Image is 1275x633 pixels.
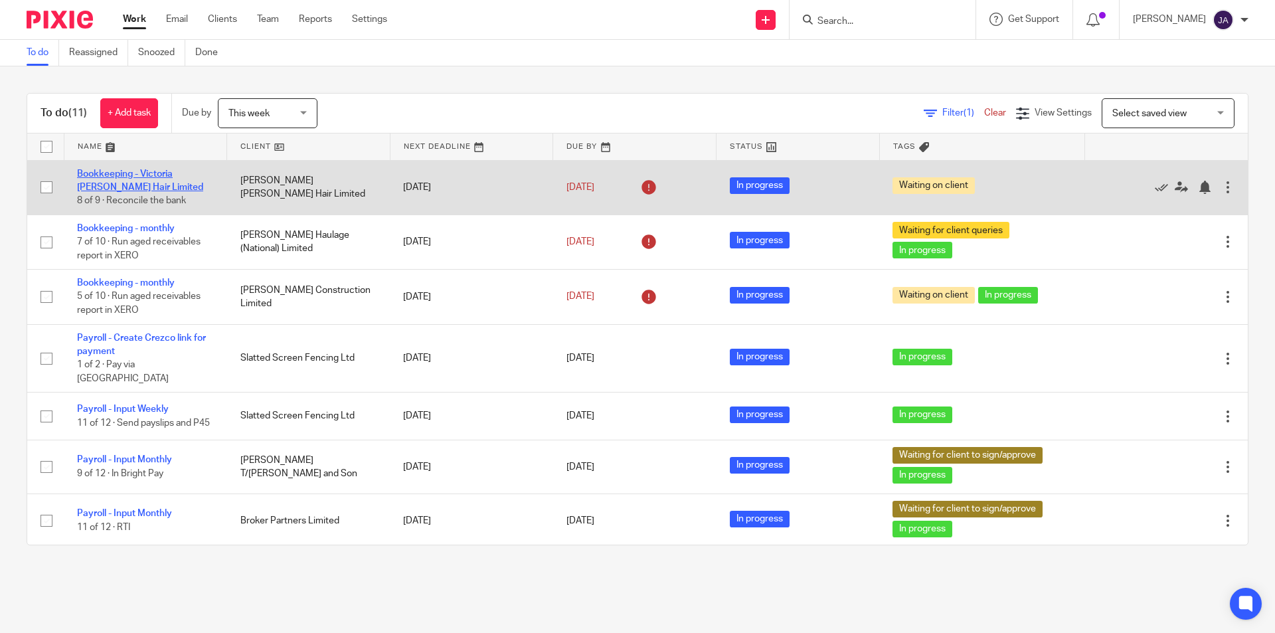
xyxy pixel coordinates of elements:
[299,13,332,26] a: Reports
[227,160,390,215] td: [PERSON_NAME] [PERSON_NAME] Hair Limited
[566,516,594,525] span: [DATE]
[566,292,594,302] span: [DATE]
[77,278,175,288] a: Bookkeeping - monthly
[892,242,952,258] span: In progress
[1008,15,1059,24] span: Get Support
[69,40,128,66] a: Reassigned
[893,143,916,150] span: Tags
[730,349,790,365] span: In progress
[730,177,790,194] span: In progress
[68,108,87,118] span: (11)
[892,447,1043,464] span: Waiting for client to sign/approve
[892,467,952,484] span: In progress
[892,407,952,423] span: In progress
[1035,108,1092,118] span: View Settings
[138,40,185,66] a: Snoozed
[390,393,553,440] td: [DATE]
[942,108,984,118] span: Filter
[816,16,936,28] input: Search
[892,222,1009,238] span: Waiting for client queries
[1213,9,1234,31] img: svg%3E
[100,98,158,128] a: + Add task
[892,501,1043,517] span: Waiting for client to sign/approve
[227,494,390,547] td: Broker Partners Limited
[730,232,790,248] span: In progress
[390,324,553,393] td: [DATE]
[390,215,553,269] td: [DATE]
[41,106,87,120] h1: To do
[257,13,279,26] a: Team
[77,237,201,260] span: 7 of 10 · Run aged receivables report in XERO
[27,11,93,29] img: Pixie
[730,287,790,304] span: In progress
[27,40,59,66] a: To do
[227,440,390,494] td: [PERSON_NAME] T/[PERSON_NAME] and Son
[566,237,594,246] span: [DATE]
[390,440,553,494] td: [DATE]
[390,494,553,547] td: [DATE]
[730,407,790,423] span: In progress
[1155,181,1175,194] a: Mark as done
[892,177,975,194] span: Waiting on client
[566,183,594,192] span: [DATE]
[730,457,790,474] span: In progress
[77,224,175,233] a: Bookkeeping - monthly
[77,333,206,356] a: Payroll - Create Crezco link for payment
[182,106,211,120] p: Due by
[892,521,952,537] span: In progress
[227,393,390,440] td: Slatted Screen Fencing Ltd
[964,108,974,118] span: (1)
[984,108,1006,118] a: Clear
[195,40,228,66] a: Done
[390,270,553,324] td: [DATE]
[227,324,390,393] td: Slatted Screen Fencing Ltd
[123,13,146,26] a: Work
[892,349,952,365] span: In progress
[730,511,790,527] span: In progress
[77,469,163,478] span: 9 of 12 · In Bright Pay
[77,361,169,384] span: 1 of 2 · Pay via [GEOGRAPHIC_DATA]
[1112,109,1187,118] span: Select saved view
[227,215,390,269] td: [PERSON_NAME] Haulage (National) Limited
[390,160,553,215] td: [DATE]
[566,462,594,472] span: [DATE]
[1133,13,1206,26] p: [PERSON_NAME]
[227,270,390,324] td: [PERSON_NAME] Construction Limited
[77,196,186,205] span: 8 of 9 · Reconcile the bank
[978,287,1038,304] span: In progress
[566,412,594,421] span: [DATE]
[77,455,172,464] a: Payroll - Input Monthly
[77,405,169,414] a: Payroll - Input Weekly
[77,169,203,192] a: Bookkeeping - Victoria [PERSON_NAME] Hair Limited
[352,13,387,26] a: Settings
[208,13,237,26] a: Clients
[892,287,975,304] span: Waiting on client
[566,353,594,363] span: [DATE]
[228,109,270,118] span: This week
[77,523,130,532] span: 11 of 12 · RTI
[77,509,172,518] a: Payroll - Input Monthly
[77,418,210,428] span: 11 of 12 · Send payslips and P45
[166,13,188,26] a: Email
[77,292,201,316] span: 5 of 10 · Run aged receivables report in XERO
